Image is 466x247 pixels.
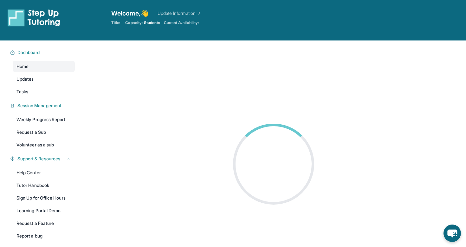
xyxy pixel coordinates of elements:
a: Report a bug [13,230,75,242]
span: Support & Resources [17,156,60,162]
span: Title: [111,20,120,25]
button: chat-button [443,225,461,242]
button: Support & Resources [15,156,71,162]
span: Dashboard [17,49,40,56]
span: Welcome, 👋 [111,9,149,18]
a: Learning Portal Demo [13,205,75,216]
a: Weekly Progress Report [13,114,75,125]
a: Request a Feature [13,218,75,229]
a: Home [13,61,75,72]
img: logo [8,9,60,27]
a: Sign Up for Office Hours [13,192,75,204]
button: Dashboard [15,49,71,56]
button: Session Management [15,102,71,109]
span: Session Management [17,102,61,109]
a: Tasks [13,86,75,97]
a: Updates [13,73,75,85]
a: Volunteer as a sub [13,139,75,151]
img: Chevron Right [196,10,202,16]
a: Update Information [158,10,202,16]
a: Request a Sub [13,127,75,138]
span: Updates [16,76,34,82]
span: Home [16,63,29,70]
span: Students [144,20,160,25]
a: Help Center [13,167,75,178]
span: Current Availability: [164,20,199,25]
span: Capacity: [125,20,143,25]
span: Tasks [16,89,28,95]
a: Tutor Handbook [13,180,75,191]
